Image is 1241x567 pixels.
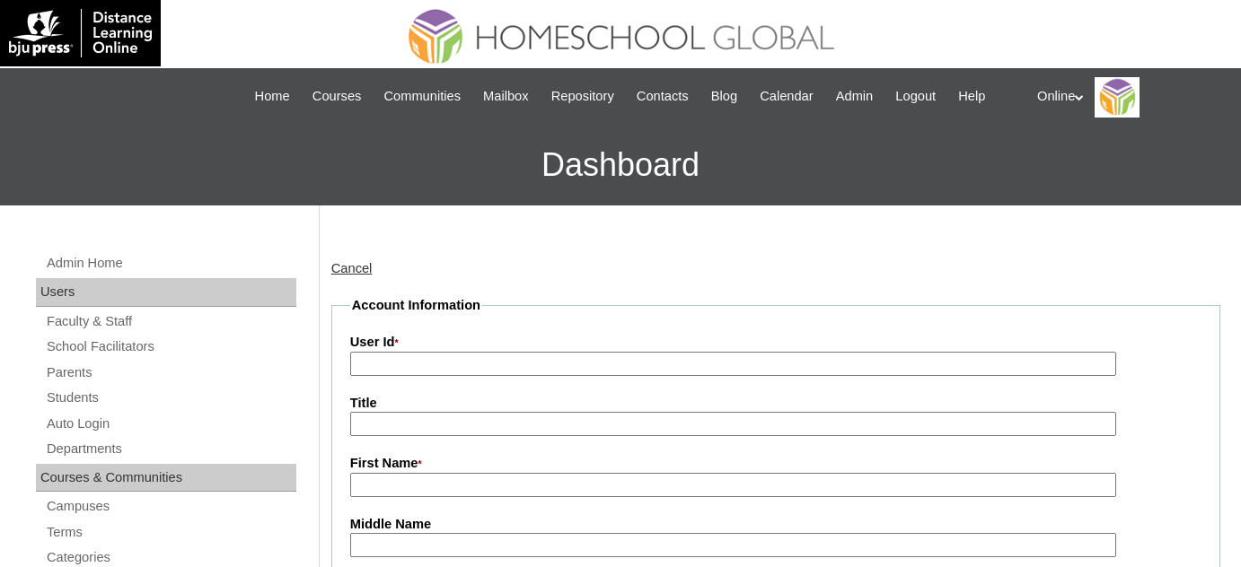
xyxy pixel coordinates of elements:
[9,125,1232,205] h3: Dashboard
[45,495,296,518] a: Campuses
[836,86,874,107] span: Admin
[246,86,299,107] a: Home
[45,438,296,460] a: Departments
[36,464,296,493] div: Courses & Communities
[9,9,152,57] img: logo-white.png
[45,310,296,333] a: Faculty & Staff
[312,86,362,107] span: Courses
[886,86,945,107] a: Logout
[760,86,813,107] span: Calendar
[350,333,1201,353] label: User Id
[702,86,746,107] a: Blog
[36,278,296,307] div: Users
[958,86,985,107] span: Help
[350,454,1201,474] label: First Name
[1095,77,1140,118] img: Online Academy
[45,252,296,275] a: Admin Home
[551,86,614,107] span: Repository
[483,86,529,107] span: Mailbox
[751,86,822,107] a: Calendar
[895,86,936,107] span: Logout
[474,86,538,107] a: Mailbox
[350,394,1201,413] label: Title
[383,86,461,107] span: Communities
[45,336,296,358] a: School Facilitators
[45,362,296,384] a: Parents
[711,86,737,107] span: Blog
[45,413,296,435] a: Auto Login
[304,86,371,107] a: Courses
[350,296,482,315] legend: Account Information
[949,86,994,107] a: Help
[350,515,1201,534] label: Middle Name
[637,86,689,107] span: Contacts
[542,86,623,107] a: Repository
[331,261,373,275] a: Cancel
[45,387,296,409] a: Students
[827,86,883,107] a: Admin
[628,86,698,107] a: Contacts
[1037,77,1223,118] div: Online
[255,86,290,107] span: Home
[45,521,296,544] a: Terms
[374,86,470,107] a: Communities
